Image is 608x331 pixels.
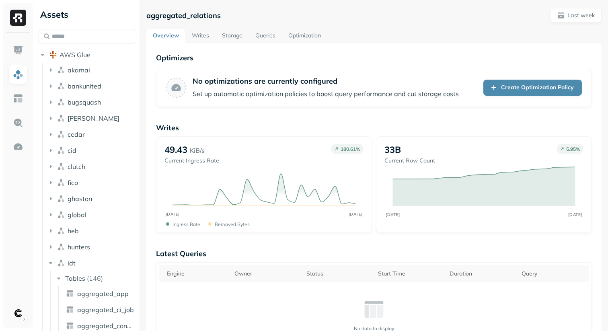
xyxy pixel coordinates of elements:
span: bugsquash [68,98,101,106]
button: akamai [47,64,137,76]
p: No optimizations are currently configured [193,76,459,86]
a: Overview [146,29,185,43]
button: [PERSON_NAME] [47,112,137,125]
a: aggregated_app [63,287,138,300]
p: aggregated_relations [146,11,221,20]
p: 49.43 [164,144,187,155]
span: cid [68,146,76,154]
img: namespace [57,227,65,235]
span: heb [68,227,79,235]
tspan: [DATE] [165,212,179,217]
span: Tables [65,274,85,282]
img: namespace [57,259,65,267]
span: idt [68,259,76,267]
button: ghaston [47,192,137,205]
div: Assets [39,8,136,21]
div: Owner [234,269,298,278]
span: cedar [68,130,85,138]
img: root [49,51,57,59]
p: Optimizers [156,53,592,62]
button: AWS Glue [39,48,136,61]
button: fico [47,176,137,189]
button: bugsquash [47,96,137,109]
span: aggregated_app [77,290,129,298]
img: namespace [57,243,65,251]
img: namespace [57,146,65,154]
img: namespace [57,195,65,203]
p: 180.61 % [341,146,360,152]
button: idt [47,257,137,269]
a: Writes [185,29,216,43]
p: Latest Queries [156,249,592,258]
img: namespace [57,130,65,138]
div: Duration [450,269,513,278]
button: bankunited [47,80,137,93]
span: aggregated_ci_job [77,306,134,314]
button: hunters [47,241,137,253]
p: Current Ingress Rate [164,157,219,164]
img: namespace [57,179,65,187]
p: Set up automatic optimization policies to boost query performance and cut storage costs [193,89,459,99]
a: Storage [216,29,249,43]
span: hunters [68,243,90,251]
p: Last week [567,12,595,19]
img: Dashboard [13,45,23,56]
img: Optimization [13,142,23,152]
div: Status [306,269,370,278]
button: Tables(146) [55,272,137,285]
span: aggregated_consumer [77,322,134,330]
a: Optimization [282,29,327,43]
div: Query [522,269,585,278]
img: namespace [57,66,65,74]
div: Engine [167,269,226,278]
button: cid [47,144,137,157]
img: table [66,306,74,314]
tspan: [DATE] [386,212,400,217]
span: bankunited [68,82,101,90]
img: table [66,322,74,330]
p: KiB/s [190,146,205,155]
a: Queries [249,29,282,43]
img: namespace [57,211,65,219]
img: table [66,290,74,298]
p: Ingress Rate [173,221,200,227]
img: Assets [13,69,23,80]
tspan: [DATE] [348,212,362,217]
img: Ryft [10,10,26,26]
p: Writes [156,123,592,132]
a: aggregated_ci_job [63,303,138,316]
button: Last week [550,8,602,23]
p: Removed bytes [215,221,250,227]
img: Asset Explorer [13,93,23,104]
img: namespace [57,162,65,171]
span: akamai [68,66,90,74]
p: 5.95 % [566,146,580,152]
button: heb [47,224,137,237]
img: namespace [57,82,65,90]
span: clutch [68,162,85,171]
button: global [47,208,137,221]
img: namespace [57,98,65,106]
img: Query Explorer [13,117,23,128]
img: namespace [57,114,65,122]
tspan: [DATE] [568,212,582,217]
span: [PERSON_NAME] [68,114,119,122]
span: fico [68,179,78,187]
button: clutch [47,160,137,173]
div: Start Time [378,269,442,278]
span: ghaston [68,195,92,203]
p: ( 146 ) [87,274,103,282]
span: global [68,211,86,219]
img: Clutch [12,308,24,319]
p: Current Row Count [384,157,435,164]
span: AWS Glue [60,51,90,59]
button: cedar [47,128,137,141]
p: 33B [384,144,401,155]
a: Create Optimization Policy [483,80,582,96]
